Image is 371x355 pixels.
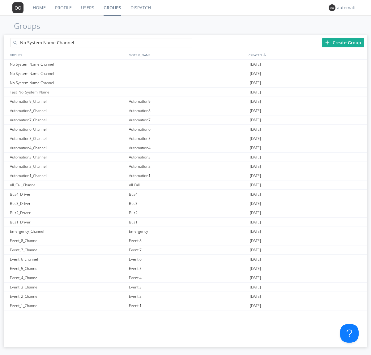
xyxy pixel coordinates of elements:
[8,78,127,87] div: No System Name Channel
[8,199,127,208] div: Bus3_Driver
[8,171,127,180] div: Automation1_Channel
[250,310,261,320] span: [DATE]
[8,143,127,152] div: Automation4_Channel
[8,301,127,310] div: Event_1_Channel
[4,180,367,190] a: All_Call_ChannelAll Call[DATE]
[4,60,367,69] a: No System Name Channel[DATE]
[8,60,127,69] div: No System Name Channel
[127,264,248,273] div: Event 5
[127,255,248,264] div: Event 6
[8,153,127,162] div: Automation3_Channel
[250,273,261,283] span: [DATE]
[4,97,367,106] a: Automation9_ChannelAutomation9[DATE]
[250,60,261,69] span: [DATE]
[127,218,248,227] div: Bus1
[8,255,127,264] div: Event_6_channel
[4,125,367,134] a: Automation6_ChannelAutomation6[DATE]
[127,199,248,208] div: Bus3
[8,227,127,236] div: Emergency_Channel
[127,301,248,310] div: Event 1
[127,125,248,134] div: Automation6
[8,162,127,171] div: Automation2_Channel
[250,134,261,143] span: [DATE]
[4,134,367,143] a: Automation5_ChannelAutomation5[DATE]
[329,4,335,11] img: 373638.png
[127,143,248,152] div: Automation4
[4,264,367,273] a: Event_5_ChannelEvent 5[DATE]
[250,227,261,236] span: [DATE]
[8,273,127,282] div: Event_4_Channel
[250,106,261,115] span: [DATE]
[4,245,367,255] a: Event_7_ChannelEvent 7[DATE]
[322,38,364,47] div: Create Group
[4,143,367,153] a: Automation4_ChannelAutomation4[DATE]
[250,190,261,199] span: [DATE]
[250,245,261,255] span: [DATE]
[4,190,367,199] a: Bus4_DriverBus4[DATE]
[127,273,248,282] div: Event 4
[4,301,367,310] a: Event_1_ChannelEvent 1[DATE]
[4,236,367,245] a: Event_8_ChannelEvent 8[DATE]
[4,115,367,125] a: Automation7_ChannelAutomation7[DATE]
[250,301,261,310] span: [DATE]
[4,78,367,88] a: No System Name Channel[DATE]
[8,106,127,115] div: Automation8_Channel
[4,162,367,171] a: Automation2_ChannelAutomation2[DATE]
[4,255,367,264] a: Event_6_channelEvent 6[DATE]
[12,2,23,13] img: 373638.png
[250,255,261,264] span: [DATE]
[8,190,127,199] div: Bus4_Driver
[127,153,248,162] div: Automation3
[4,273,367,283] a: Event_4_ChannelEvent 4[DATE]
[127,162,248,171] div: Automation2
[250,171,261,180] span: [DATE]
[325,40,330,45] img: plus.svg
[4,199,367,208] a: Bus3_DriverBus3[DATE]
[250,69,261,78] span: [DATE]
[8,218,127,227] div: Bus1_Driver
[250,78,261,88] span: [DATE]
[4,208,367,218] a: Bus2_DriverBus2[DATE]
[250,199,261,208] span: [DATE]
[250,218,261,227] span: [DATE]
[127,97,248,106] div: Automation9
[8,283,127,292] div: Event_3_Channel
[127,227,248,236] div: Emergency
[250,88,261,97] span: [DATE]
[127,208,248,217] div: Bus2
[8,180,127,189] div: All_Call_Channel
[127,190,248,199] div: Bus4
[250,283,261,292] span: [DATE]
[4,283,367,292] a: Event_3_ChannelEvent 3[DATE]
[127,283,248,292] div: Event 3
[250,236,261,245] span: [DATE]
[8,115,127,124] div: Automation7_Channel
[4,310,367,320] a: Facilities_ChannelFacilities[DATE]
[4,153,367,162] a: Automation3_ChannelAutomation3[DATE]
[127,115,248,124] div: Automation7
[250,162,261,171] span: [DATE]
[8,134,127,143] div: Automation5_Channel
[8,245,127,254] div: Event_7_Channel
[8,292,127,301] div: Event_2_Channel
[250,115,261,125] span: [DATE]
[4,218,367,227] a: Bus1_DriverBus1[DATE]
[8,310,127,319] div: Facilities_Channel
[8,264,127,273] div: Event_5_Channel
[127,134,248,143] div: Automation5
[4,106,367,115] a: Automation8_ChannelAutomation8[DATE]
[127,292,248,301] div: Event 2
[250,264,261,273] span: [DATE]
[127,50,247,59] div: SYSTEM_NAME
[337,5,360,11] div: automation+dispatcher0014
[250,125,261,134] span: [DATE]
[127,245,248,254] div: Event 7
[8,97,127,106] div: Automation9_Channel
[127,171,248,180] div: Automation1
[4,88,367,97] a: Test_No_System_Name[DATE]
[11,38,192,47] input: Search groups
[127,106,248,115] div: Automation8
[247,50,367,59] div: CREATED
[4,227,367,236] a: Emergency_ChannelEmergency[DATE]
[4,292,367,301] a: Event_2_ChannelEvent 2[DATE]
